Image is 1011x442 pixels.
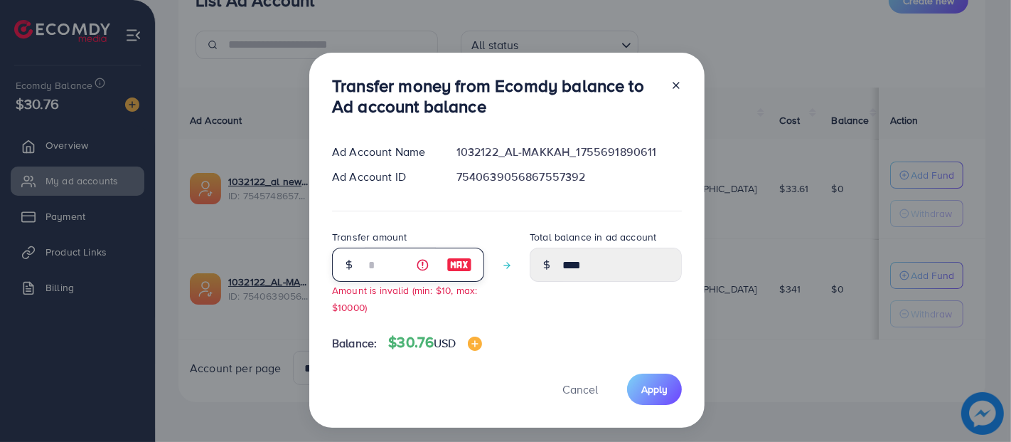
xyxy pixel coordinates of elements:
label: Total balance in ad account [530,230,656,244]
span: Apply [641,382,668,396]
div: 7540639056867557392 [445,169,693,185]
span: Cancel [562,382,598,397]
span: USD [434,335,456,351]
span: Balance: [332,335,377,352]
small: Amount is invalid (min: $10, max: $10000) [332,283,477,313]
div: Ad Account Name [321,144,445,160]
div: 1032122_AL-MAKKAH_1755691890611 [445,144,693,160]
button: Apply [627,374,682,404]
button: Cancel [545,374,616,404]
img: image [446,256,472,273]
label: Transfer amount [332,230,407,244]
div: Ad Account ID [321,169,445,185]
img: image [468,337,482,351]
h3: Transfer money from Ecomdy balance to Ad account balance [332,75,659,117]
h4: $30.76 [388,334,481,352]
